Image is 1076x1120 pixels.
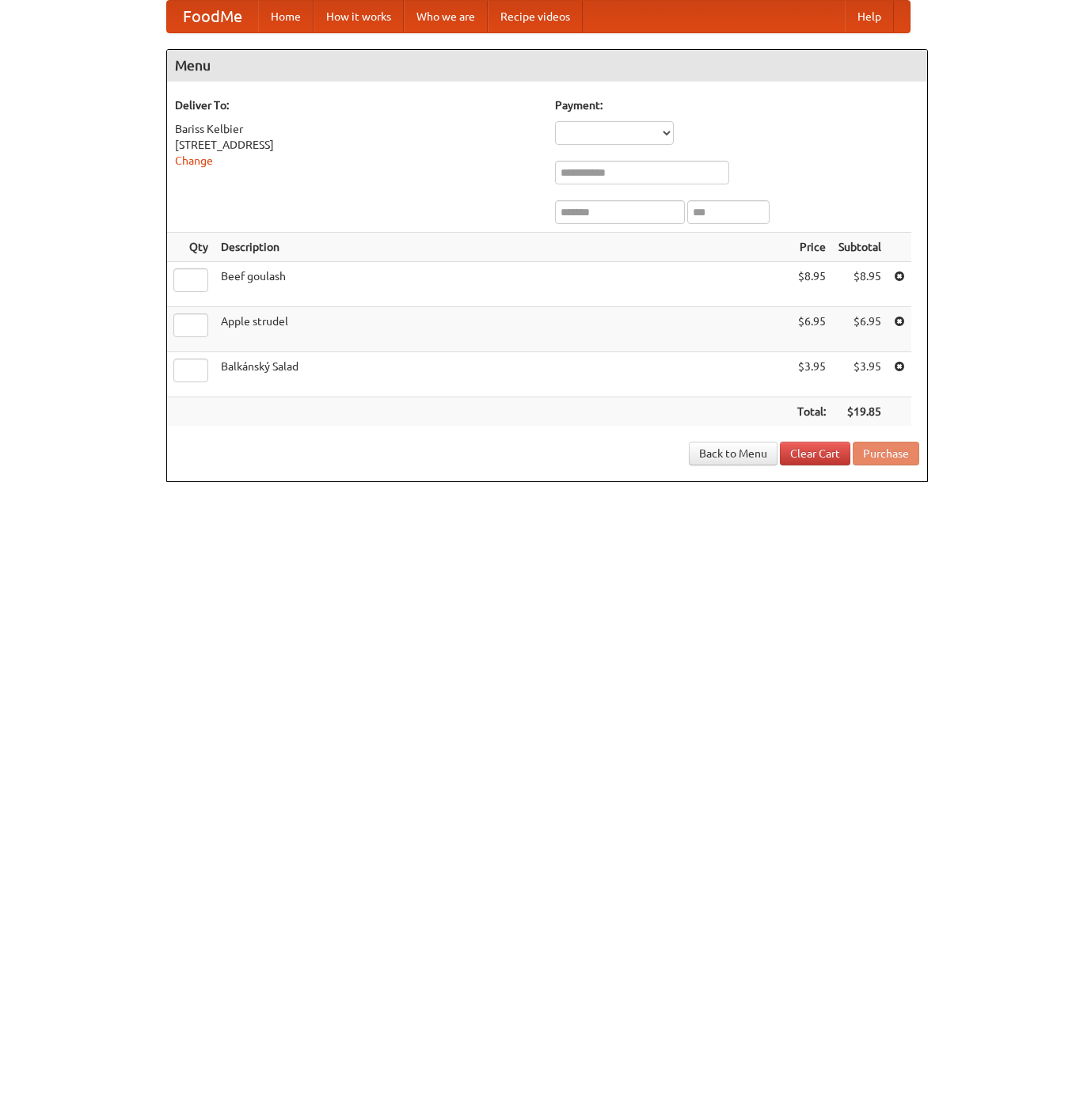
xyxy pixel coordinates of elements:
[689,442,778,465] a: Back to Menu
[167,1,258,32] a: FoodMe
[791,352,832,397] td: $3.95
[832,352,888,397] td: $3.95
[832,307,888,352] td: $6.95
[791,262,832,307] td: $8.95
[832,233,888,262] th: Subtotal
[791,233,832,262] th: Price
[215,262,791,307] td: Beef goulash
[314,1,404,32] a: How it works
[167,233,215,262] th: Qty
[215,233,791,262] th: Description
[832,397,888,427] th: $19.85
[845,1,894,32] a: Help
[791,397,832,427] th: Total:
[258,1,314,32] a: Home
[488,1,583,32] a: Recipe videos
[791,307,832,352] td: $6.95
[175,97,539,113] h5: Deliver To:
[175,137,539,153] div: [STREET_ADDRESS]
[215,307,791,352] td: Apple strudel
[832,262,888,307] td: $8.95
[404,1,488,32] a: Who we are
[175,154,213,167] a: Change
[853,442,919,465] button: Purchase
[167,50,927,82] h4: Menu
[555,97,919,113] h5: Payment:
[780,442,850,465] a: Clear Cart
[175,121,539,137] div: Bariss Kelbier
[215,352,791,397] td: Balkánský Salad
